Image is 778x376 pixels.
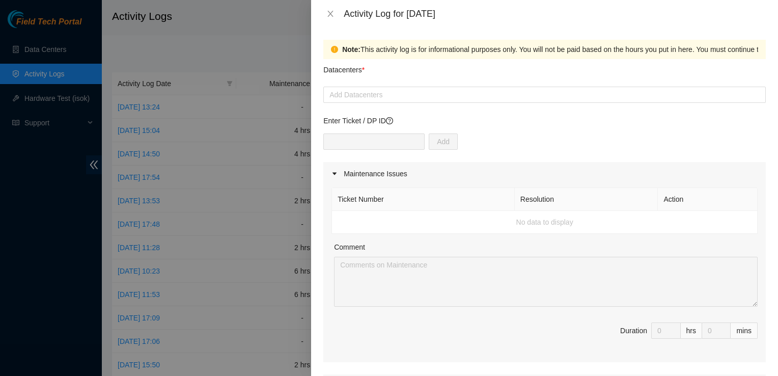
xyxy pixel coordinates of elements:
[731,323,758,339] div: mins
[323,9,338,19] button: Close
[332,188,515,211] th: Ticket Number
[334,257,758,307] textarea: Comment
[323,115,766,126] p: Enter Ticket / DP ID
[332,211,758,234] td: No data to display
[342,44,360,55] strong: Note:
[620,325,647,336] div: Duration
[323,59,365,75] p: Datacenters
[429,133,458,150] button: Add
[386,117,393,124] span: question-circle
[331,171,338,177] span: caret-right
[658,188,758,211] th: Action
[331,46,338,53] span: exclamation-circle
[334,241,365,253] label: Comment
[323,162,766,185] div: Maintenance Issues
[681,323,702,339] div: hrs
[515,188,658,211] th: Resolution
[326,10,335,18] span: close
[344,8,766,19] div: Activity Log for [DATE]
